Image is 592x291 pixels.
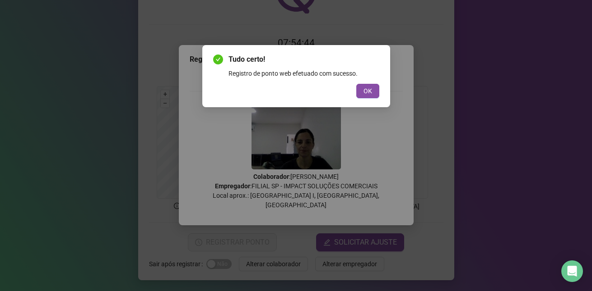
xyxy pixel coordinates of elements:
span: Tudo certo! [228,54,379,65]
button: OK [356,84,379,98]
span: check-circle [213,55,223,64]
span: OK [364,86,372,96]
div: Registro de ponto web efetuado com sucesso. [228,68,379,78]
div: Open Intercom Messenger [561,260,583,282]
